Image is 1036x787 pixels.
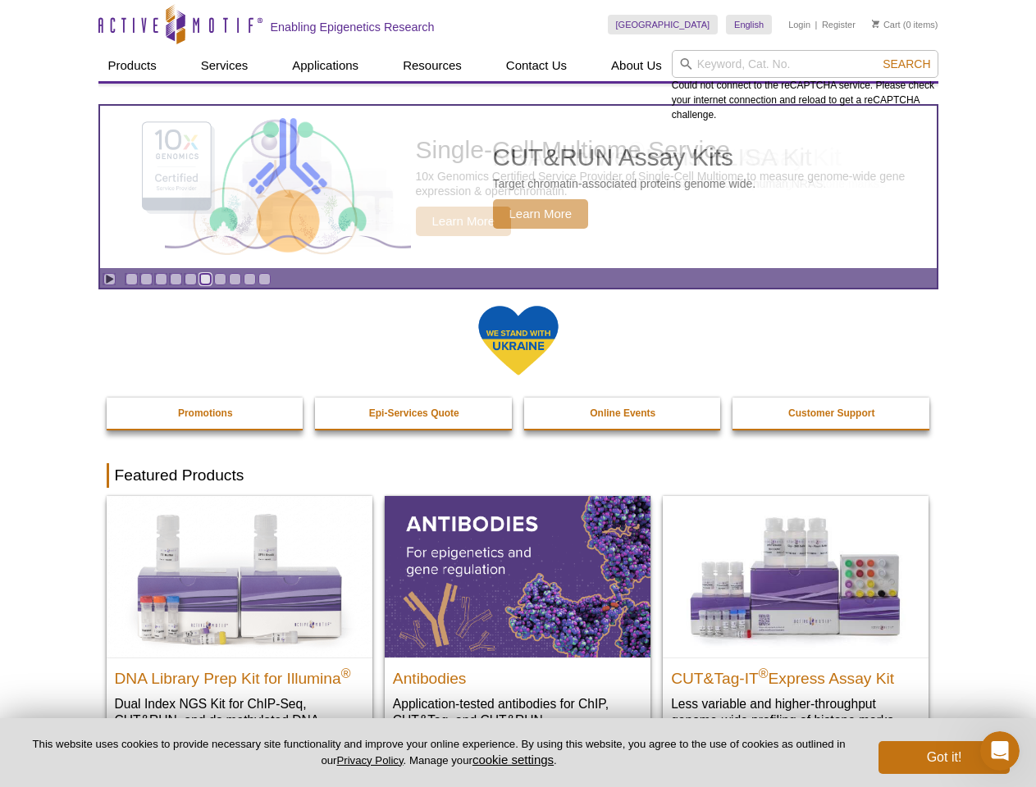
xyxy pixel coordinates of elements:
a: Resources [393,50,472,81]
a: Epi-Services Quote [315,398,513,429]
strong: Promotions [178,407,233,419]
a: Promotions [107,398,305,429]
a: Go to slide 1 [126,273,138,285]
a: Login [788,19,810,30]
div: Could not connect to the reCAPTCHA service. Please check your internet connection and reload to g... [672,50,938,122]
a: Go to slide 6 [199,273,212,285]
sup: ® [759,666,769,680]
a: Go to slide 8 [229,273,241,285]
a: Applications [282,50,368,81]
a: Products [98,50,167,81]
strong: Epi-Services Quote [369,407,459,419]
sup: ® [341,666,351,680]
a: Go to slide 2 [140,273,153,285]
p: Application-tested antibodies for ChIP, CUT&Tag, and CUT&RUN. [393,695,642,729]
strong: Customer Support [788,407,874,419]
li: (0 items) [872,15,938,34]
a: Go to slide 10 [258,273,271,285]
h2: DNA Library Prep Kit for Illumina [115,662,364,687]
img: Your Cart [872,20,879,28]
a: DNA Library Prep Kit for Illumina DNA Library Prep Kit for Illumina® Dual Index NGS Kit for ChIP-... [107,496,372,761]
h2: Antibodies [393,662,642,687]
a: All Antibodies Antibodies Application-tested antibodies for ChIP, CUT&Tag, and CUT&RUN. [385,496,650,744]
h2: CUT&Tag-IT Express Assay Kit [671,662,920,687]
li: | [815,15,818,34]
a: Contact Us [496,50,577,81]
p: Less variable and higher-throughput genome-wide profiling of histone marks​. [671,695,920,729]
input: Keyword, Cat. No. [672,50,938,78]
a: Go to slide 5 [185,273,197,285]
a: Toggle autoplay [103,273,116,285]
a: Register [822,19,856,30]
a: Customer Support [733,398,931,429]
img: We Stand With Ukraine [477,304,559,377]
a: About Us [601,50,672,81]
h2: Enabling Epigenetics Research [271,20,435,34]
a: Cart [872,19,901,30]
a: Online Events [524,398,723,429]
img: All Antibodies [385,496,650,657]
span: Search [883,57,930,71]
h2: Featured Products [107,463,930,488]
iframe: Intercom live chat [980,731,1020,771]
strong: Online Events [590,407,655,419]
a: English [726,15,772,34]
p: This website uses cookies to provide necessary site functionality and improve your online experie... [26,737,851,768]
a: Go to slide 9 [244,273,256,285]
img: DNA Library Prep Kit for Illumina [107,496,372,657]
p: Dual Index NGS Kit for ChIP-Seq, CUT&RUN, and ds methylated DNA assays. [115,695,364,745]
a: CUT&Tag-IT® Express Assay Kit CUT&Tag-IT®Express Assay Kit Less variable and higher-throughput ge... [663,496,929,744]
a: Go to slide 3 [155,273,167,285]
a: Privacy Policy [336,754,403,767]
a: [GEOGRAPHIC_DATA] [608,15,719,34]
button: Search [878,57,935,71]
a: Go to slide 7 [214,273,226,285]
img: CUT&Tag-IT® Express Assay Kit [663,496,929,657]
button: Got it! [879,741,1010,774]
a: Services [191,50,258,81]
a: Go to slide 4 [170,273,182,285]
button: cookie settings [472,753,554,767]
